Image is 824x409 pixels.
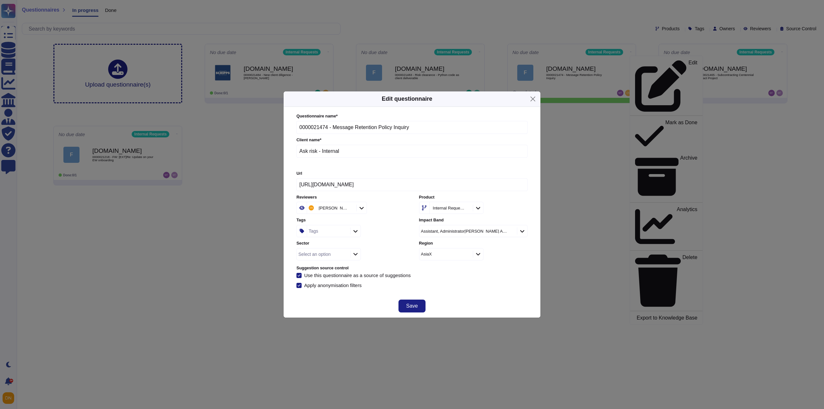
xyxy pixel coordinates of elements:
[309,205,314,210] img: user
[304,283,363,288] div: Apply anonymisation filters
[433,206,465,210] div: Internal Requests
[296,178,528,191] input: Online platform url
[528,94,538,104] button: Close
[382,95,432,103] h5: Edit questionnaire
[296,266,528,270] label: Suggestion source control
[296,172,528,176] label: Url
[296,138,528,142] label: Client name
[296,195,405,200] label: Reviewers
[309,229,318,233] div: Tags
[398,300,426,312] button: Save
[296,121,528,134] input: Enter questionnaire name
[296,114,528,118] label: Questionnaire name
[304,273,411,278] div: Use this questionnaire as a source of suggestions
[421,252,432,256] div: AsiaX
[319,206,348,210] div: [PERSON_NAME]
[296,145,528,158] input: Enter company name of the client
[406,303,418,309] span: Save
[419,218,528,222] label: Impact Band
[298,252,331,256] div: Select an option
[296,241,405,246] label: Sector
[296,218,405,222] label: Tags
[419,195,528,200] label: Product
[419,241,528,246] label: Region
[421,229,509,233] div: Assistant, Administrator[PERSON_NAME] Analyst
